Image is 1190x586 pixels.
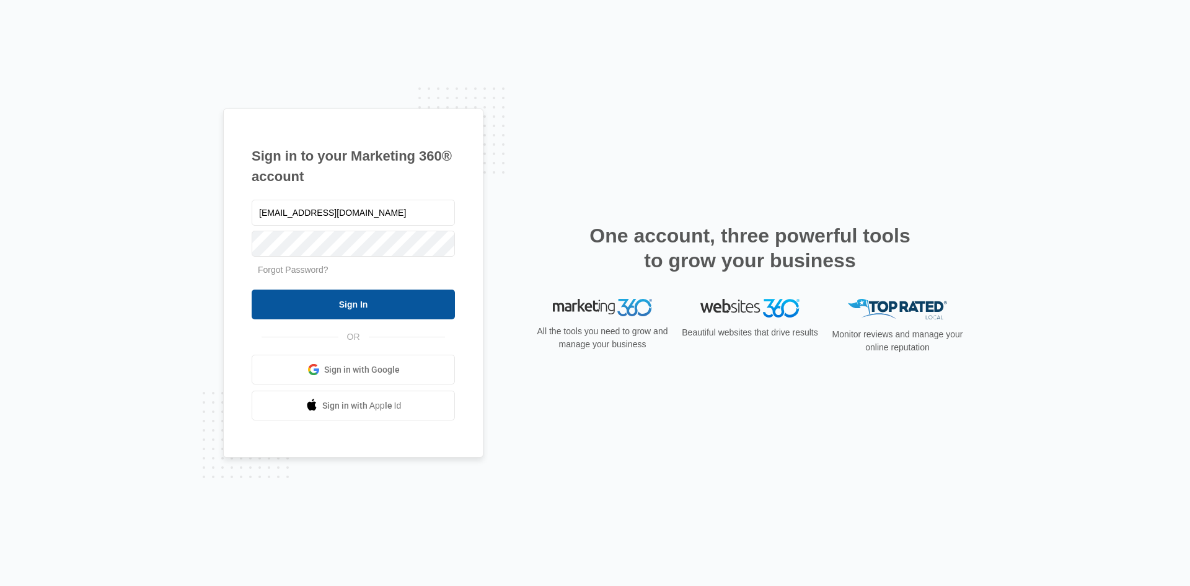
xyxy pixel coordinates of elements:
a: Sign in with Google [252,355,455,384]
img: Top Rated Local [848,299,947,319]
span: Sign in with Google [324,363,400,376]
h2: One account, three powerful tools to grow your business [586,223,914,273]
p: All the tools you need to grow and manage your business [533,325,672,351]
p: Monitor reviews and manage your online reputation [828,328,967,354]
img: Marketing 360 [553,299,652,316]
h1: Sign in to your Marketing 360® account [252,146,455,187]
a: Forgot Password? [258,265,328,275]
span: OR [338,331,369,344]
a: Sign in with Apple Id [252,391,455,420]
p: Beautiful websites that drive results [681,326,819,339]
input: Email [252,200,455,226]
input: Sign In [252,290,455,319]
img: Websites 360 [700,299,800,317]
span: Sign in with Apple Id [322,399,402,412]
